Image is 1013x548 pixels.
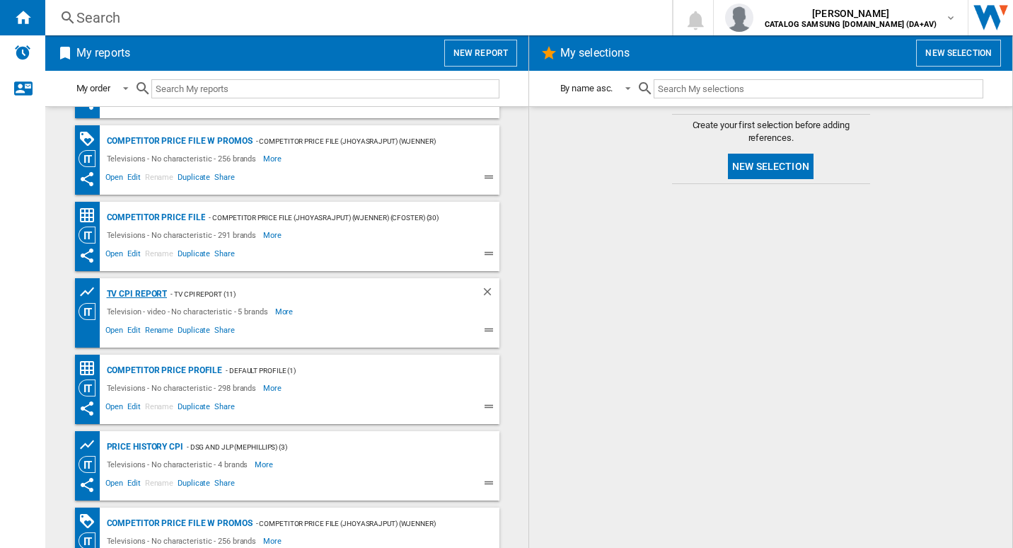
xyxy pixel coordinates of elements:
span: Rename [143,324,175,341]
div: Competitor Price Profile [103,362,223,379]
button: New selection [728,154,814,179]
div: Competitor price file [103,209,206,227]
div: Televisions - No characteristic - 298 brands [103,379,264,396]
input: Search My selections [654,79,983,98]
ng-md-icon: This report has been shared with you [79,400,95,417]
div: Competitor price file w promos [103,515,253,532]
span: Rename [143,476,175,493]
div: Television - video - No characteristic - 5 brands [103,303,275,320]
div: Category View [79,303,103,320]
button: New selection [916,40,1001,67]
img: profile.jpg [725,4,753,32]
span: More [263,150,284,167]
span: Share [212,400,237,417]
span: Edit [125,171,143,188]
div: Category View [79,227,103,244]
div: - Competitor price file (jhoyasrajput) (wjenner) (cfoster) (30) [205,209,470,227]
div: Televisions - No characteristic - 291 brands [103,227,264,244]
div: Price Matrix [79,207,103,224]
span: More [255,456,275,473]
div: PROMOTIONS Matrix [79,513,103,530]
span: Share [212,171,237,188]
span: Share [212,476,237,493]
span: Open [103,247,126,264]
h2: My selections [557,40,632,67]
input: Search My reports [151,79,499,98]
ng-md-icon: This report has been shared with you [79,247,95,264]
div: - Default profile (1) [222,362,470,379]
span: Duplicate [175,400,212,417]
span: Duplicate [175,324,212,341]
span: [PERSON_NAME] [765,6,937,21]
button: New report [444,40,517,67]
div: Televisions - No characteristic - 256 brands [103,150,264,167]
div: Competitor price file w promos [103,132,253,150]
span: Duplicate [175,476,212,493]
div: Search [76,8,635,28]
b: CATALOG SAMSUNG [DOMAIN_NAME] (DA+AV) [765,20,937,29]
div: PROMOTIONS Matrix [79,130,103,148]
div: - Competitor price file (jhoyasrajput) (wjenner) (cfoster) (30) [253,132,471,150]
span: Open [103,476,126,493]
span: Duplicate [175,247,212,264]
span: Open [103,400,126,417]
div: Price Matrix [79,360,103,377]
div: Category View [79,150,103,167]
span: Edit [125,324,143,341]
div: Price History CPI [103,438,183,456]
span: Edit [125,247,143,264]
h2: My reports [74,40,133,67]
span: Share [212,324,237,341]
span: More [275,303,296,320]
div: Product prices grid [79,283,103,301]
div: - DSG and JLP (mephillips) (3) [183,438,471,456]
div: My order [76,83,110,93]
div: Category View [79,379,103,396]
img: alerts-logo.svg [14,44,31,61]
ng-md-icon: This report has been shared with you [79,476,95,493]
div: Product prices grid [79,436,103,454]
span: More [263,379,284,396]
span: Duplicate [175,171,212,188]
span: Share [212,247,237,264]
span: More [263,227,284,244]
span: Open [103,171,126,188]
div: - TV CPI Report (11) [167,285,452,303]
div: Category View [79,456,103,473]
span: Rename [143,171,175,188]
div: Televisions - No characteristic - 4 brands [103,456,255,473]
span: Edit [125,476,143,493]
div: By name asc. [560,83,613,93]
span: Rename [143,400,175,417]
ng-md-icon: This report has been shared with you [79,171,95,188]
span: Open [103,324,126,341]
span: Create your first selection before adding references. [672,119,870,144]
div: - Competitor price file (jhoyasrajput) (wjenner) (jbellenie) (30) [253,515,471,532]
span: Rename [143,247,175,264]
div: TV CPI Report [103,285,168,303]
span: Edit [125,400,143,417]
div: Delete [481,285,499,303]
